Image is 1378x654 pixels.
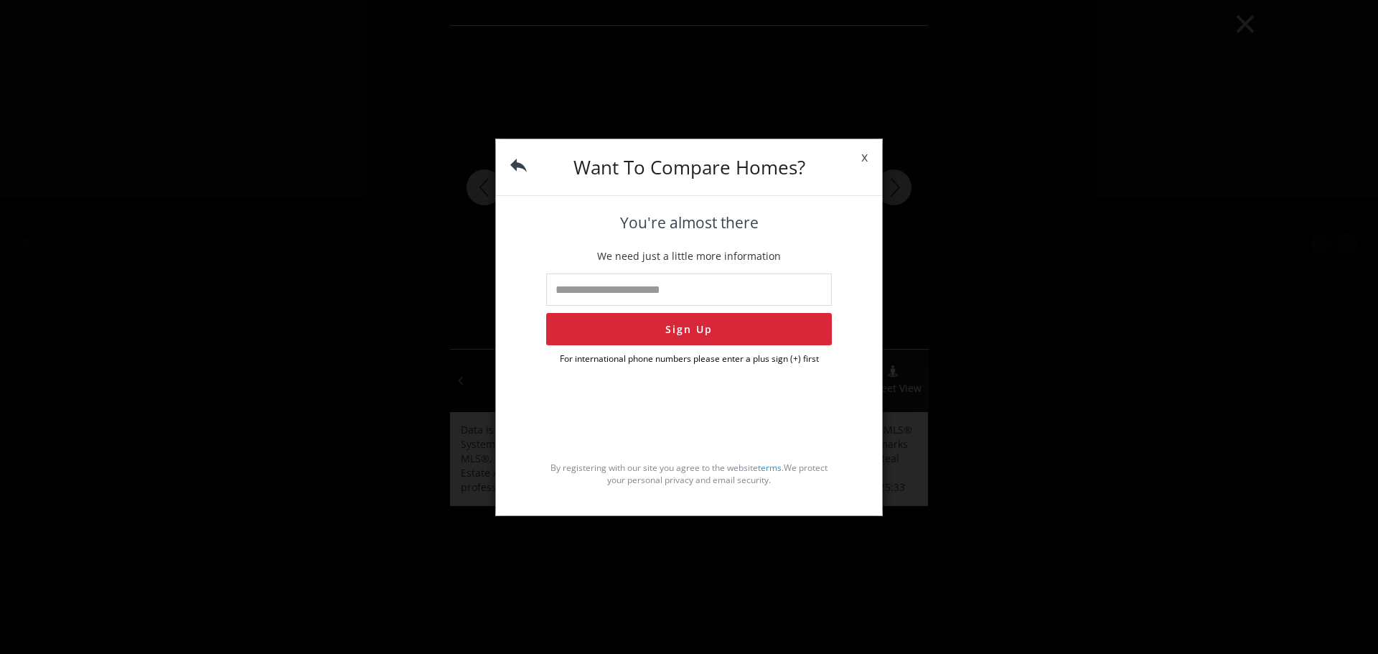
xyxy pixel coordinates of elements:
h3: Want To Compare Homes? [546,158,832,177]
button: Sign Up [546,313,832,345]
img: back [510,157,527,174]
span: x [847,137,882,177]
a: terms [758,462,782,474]
h4: You're almost there [546,215,832,231]
p: We need just a little more information [546,249,832,263]
p: By registering with our site you agree to the website . We protect your personal privacy and emai... [546,462,832,486]
p: For international phone numbers please enter a plus sign (+) first [546,352,832,365]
